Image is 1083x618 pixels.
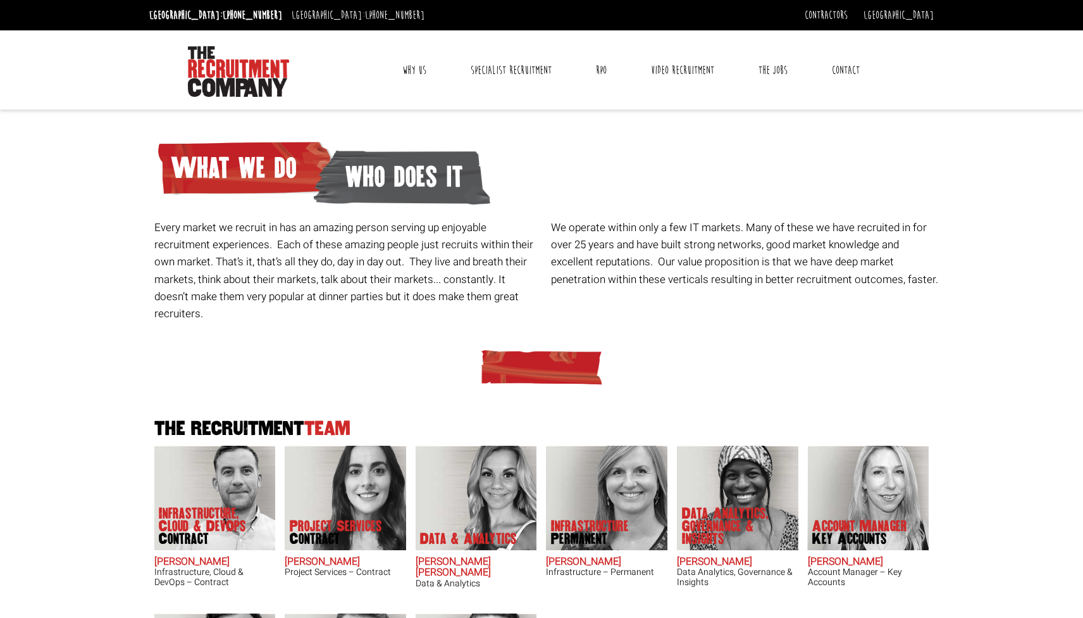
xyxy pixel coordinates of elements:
img: Adam Eshet does Infrastructure, Cloud & DevOps Contract [154,446,275,550]
img: Amanda Evans's Our Infrastructure Permanent [546,446,667,550]
a: Video Recruitment [641,54,724,86]
p: Project Services [290,520,382,545]
li: [GEOGRAPHIC_DATA]: [146,5,285,25]
h3: Infrastructure, Cloud & DevOps – Contract [154,567,276,587]
a: RPO [586,54,616,86]
a: Contractors [805,8,848,22]
h3: Infrastructure – Permanent [546,567,667,577]
h3: Account Manager – Key Accounts [808,567,929,587]
h2: [PERSON_NAME] [PERSON_NAME] [416,557,537,579]
h3: Data & Analytics [416,579,537,588]
img: Frankie Gaffney's our Account Manager Key Accounts [807,446,929,550]
a: Specialist Recruitment [461,54,561,86]
img: Anna-Maria Julie does Data & Analytics [415,446,536,550]
h2: [PERSON_NAME] [154,557,276,568]
span: Permanent [551,533,629,545]
h2: The Recruitment [149,419,934,439]
p: Infrastructure [551,520,629,545]
p: Data & Analytics [420,533,517,545]
span: Contract [290,533,382,545]
h2: [PERSON_NAME] [546,557,667,568]
p: Data Analytics, Governance & Insights [682,507,783,545]
h2: [PERSON_NAME] [808,557,929,568]
h3: Project Services – Contract [285,567,406,577]
h2: [PERSON_NAME] [677,557,798,568]
h2: [PERSON_NAME] [285,557,406,568]
p: Every market we recruit in has an amazing person serving up enjoyable recruitment experiences. Ea... [154,219,542,322]
p: Account Manager [812,520,907,545]
a: [GEOGRAPHIC_DATA] [863,8,934,22]
span: Team [304,418,350,439]
img: Chipo Riva does Data Analytics, Governance & Insights [677,446,798,550]
a: The Jobs [749,54,797,86]
h3: Data Analytics, Governance & Insights [677,567,798,587]
img: The Recruitment Company [188,46,289,97]
img: Claire Sheerin does Project Services Contract [285,446,406,550]
span: Contract [159,533,260,545]
p: We operate within only a few IT markets. Many of these we have recruited in for over 25 years and... [551,219,939,288]
span: Key Accounts [812,533,907,545]
a: Why Us [393,54,436,86]
a: [PHONE_NUMBER] [223,8,282,22]
li: [GEOGRAPHIC_DATA]: [288,5,428,25]
a: Contact [822,54,869,86]
p: Infrastructure, Cloud & DevOps [159,507,260,545]
span: . [936,272,938,287]
a: [PHONE_NUMBER] [365,8,424,22]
